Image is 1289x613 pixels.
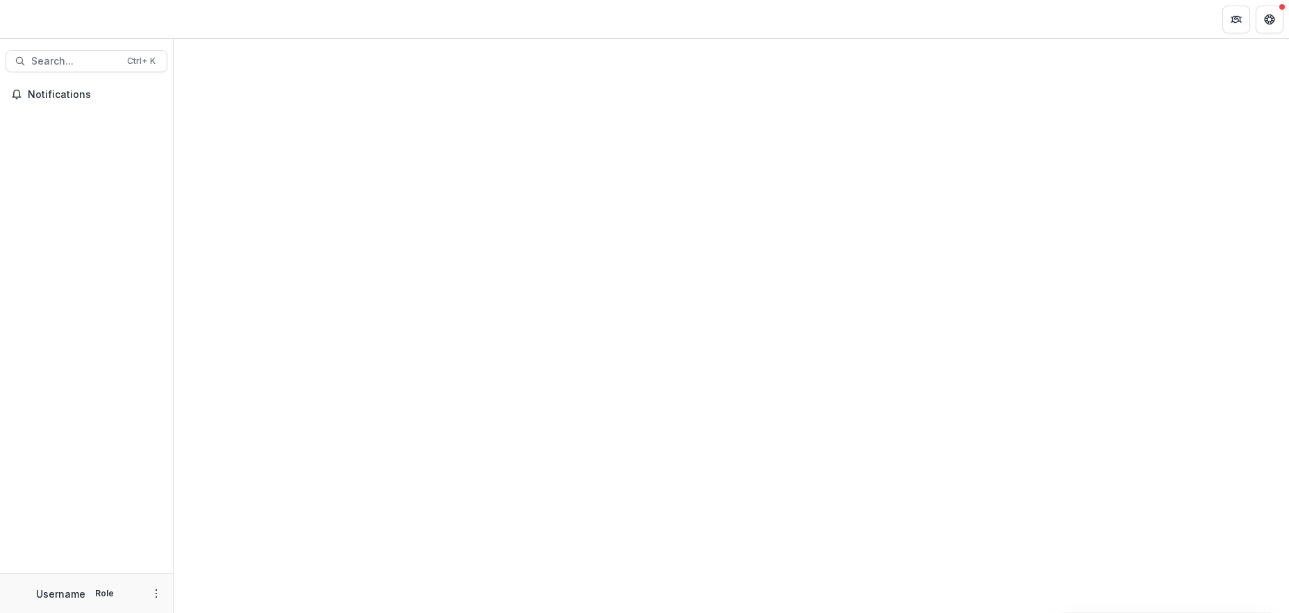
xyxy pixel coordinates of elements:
div: Ctrl + K [124,54,158,69]
p: Username [36,587,85,601]
button: Partners [1222,6,1250,33]
p: Role [91,587,118,600]
span: Notifications [28,89,162,101]
span: Search... [31,56,119,67]
button: Get Help [1256,6,1283,33]
button: Search... [6,50,167,72]
nav: breadcrumb [179,9,238,29]
button: More [148,585,165,602]
button: Notifications [6,83,167,106]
